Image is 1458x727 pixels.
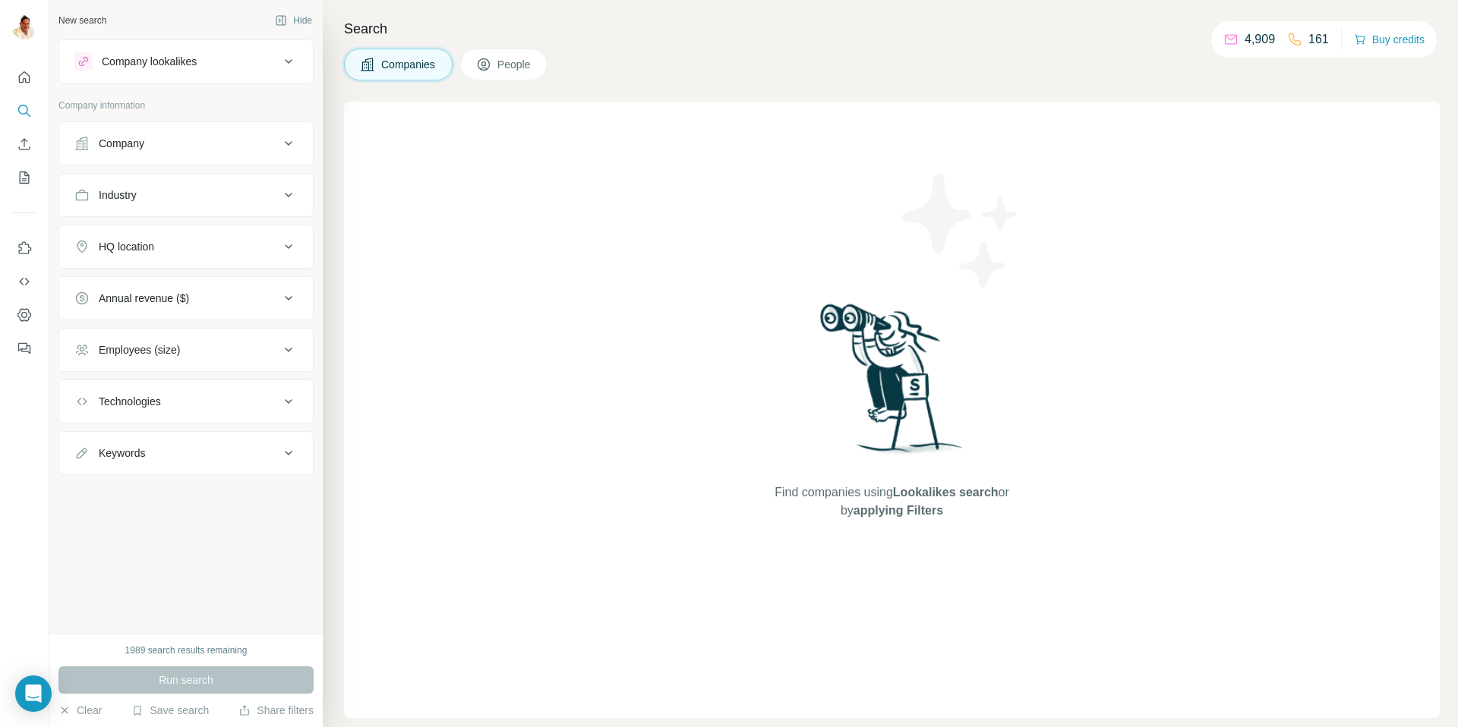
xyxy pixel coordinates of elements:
[770,483,1013,520] span: Find companies using or by
[59,228,313,265] button: HQ location
[102,54,197,69] div: Company lookalikes
[12,97,36,124] button: Search
[125,644,248,657] div: 1989 search results remaining
[59,43,313,80] button: Company lookalikes
[1354,29,1425,50] button: Buy credits
[131,703,209,718] button: Save search
[99,291,189,306] div: Annual revenue ($)
[813,300,971,469] img: Surfe Illustration - Woman searching with binoculars
[12,131,36,158] button: Enrich CSV
[1245,30,1275,49] p: 4,909
[99,239,154,254] div: HQ location
[59,332,313,368] button: Employees (size)
[12,234,36,262] button: Use Surfe on LinkedIn
[12,15,36,39] img: Avatar
[892,162,1029,299] img: Surfe Illustration - Stars
[497,57,532,72] span: People
[58,703,102,718] button: Clear
[99,342,180,357] div: Employees (size)
[15,675,52,712] div: Open Intercom Messenger
[59,383,313,420] button: Technologies
[381,57,437,72] span: Companies
[99,394,161,409] div: Technologies
[1308,30,1329,49] p: 161
[59,280,313,316] button: Annual revenue ($)
[854,504,943,517] span: applying Filters
[99,187,137,203] div: Industry
[12,268,36,295] button: Use Surfe API
[344,18,1440,39] h4: Search
[58,14,106,27] div: New search
[238,703,314,718] button: Share filters
[59,125,313,162] button: Company
[58,99,314,112] p: Company information
[99,445,145,461] div: Keywords
[264,9,323,32] button: Hide
[893,486,999,499] span: Lookalikes search
[12,64,36,91] button: Quick start
[59,435,313,471] button: Keywords
[12,301,36,329] button: Dashboard
[99,136,144,151] div: Company
[12,164,36,191] button: My lists
[12,335,36,362] button: Feedback
[59,177,313,213] button: Industry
